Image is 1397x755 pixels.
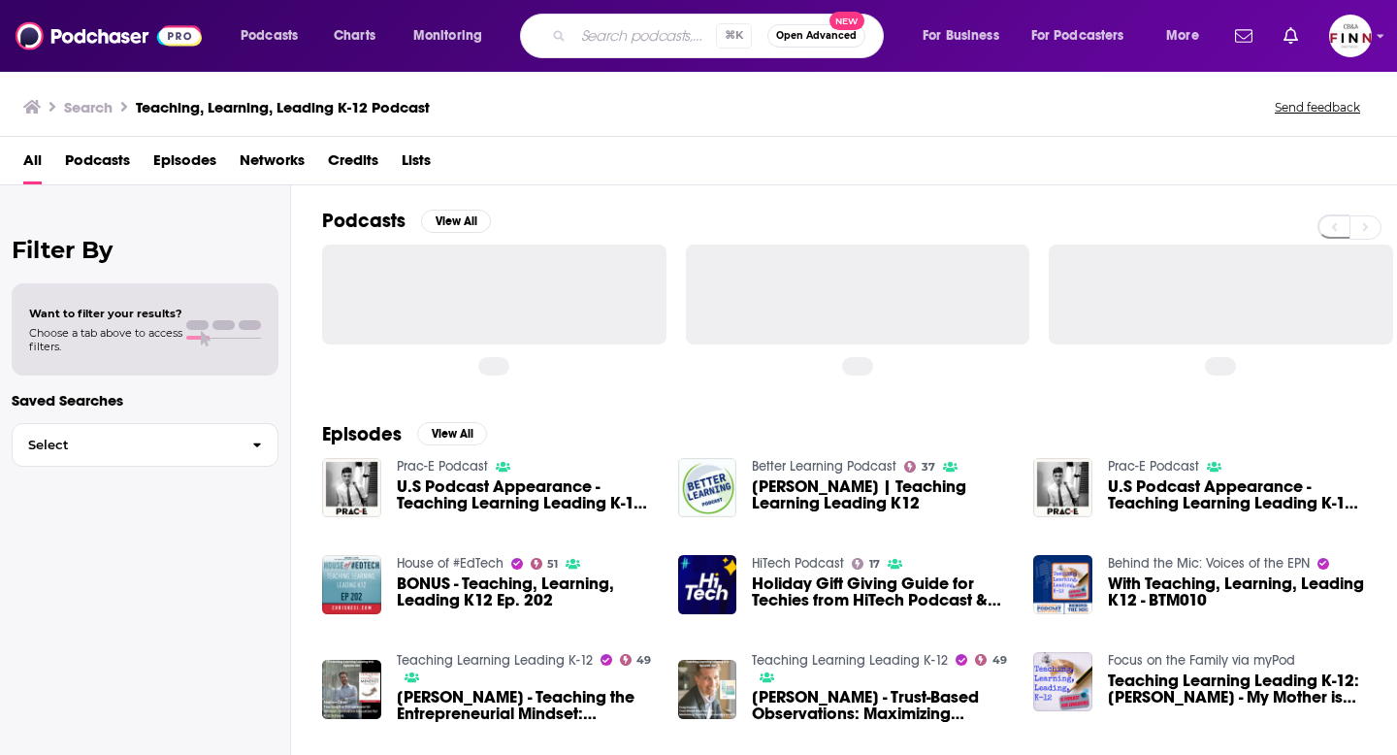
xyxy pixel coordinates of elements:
[752,458,896,475] a: Better Learning Podcast
[1166,22,1199,49] span: More
[322,660,381,719] a: Stephen Carter - Teaching the Entrepreneurial Mindset: Innovative Education for K-12 Schools - 664
[334,22,375,49] span: Charts
[1033,652,1092,711] img: Teaching Learning Leading K-12: Kathleen Bjork - My Mother is Losing Her Memory, and I am Losing ...
[992,656,1007,665] span: 49
[23,145,42,184] a: All
[13,439,237,451] span: Select
[923,22,999,49] span: For Business
[767,24,865,48] button: Open AdvancedNew
[636,656,651,665] span: 49
[547,560,558,569] span: 51
[752,555,844,572] a: HiTech Podcast
[1269,99,1366,115] button: Send feedback
[1108,673,1366,706] span: Teaching Learning Leading K-12: [PERSON_NAME] - My Mother is Losing Her Memory, and I am Losing M...
[1329,15,1372,57] span: Logged in as FINNMadison
[136,98,430,116] h3: Teaching, Learning, Leading K-12 Podcast
[1031,22,1124,49] span: For Podcasters
[1108,555,1310,572] a: Behind the Mic: Voices of the EPN
[573,20,716,51] input: Search podcasts, credits, & more...
[678,458,737,517] img: Dr. Steven Miletto | Teaching Learning Leading K12
[752,575,1010,608] a: Holiday Gift Giving Guide for Techies from HiTech Podcast & Teaching Learning Leading K-12
[322,422,487,446] a: EpisodesView All
[65,145,130,184] a: Podcasts
[16,17,202,54] img: Podchaser - Follow, Share and Rate Podcasts
[1227,19,1260,52] a: Show notifications dropdown
[904,461,935,473] a: 37
[1108,673,1366,706] a: Teaching Learning Leading K-12: Kathleen Bjork - My Mother is Losing Her Memory, and I am Losing ...
[397,478,655,511] a: U.S Podcast Appearance - Teaching Learning Leading K-12 Part 1
[397,555,504,572] a: House of #EdTech
[397,575,655,608] a: BONUS - Teaching, Learning, Leading K12 Ep. 202
[716,23,752,49] span: ⌘ K
[322,458,381,517] img: U.S Podcast Appearance - Teaching Learning Leading K-12 Part 1
[322,555,381,614] img: BONUS - Teaching, Learning, Leading K12 Ep. 202
[153,145,216,184] a: Episodes
[752,652,948,669] a: Teaching Learning Leading K-12
[752,689,1010,722] a: Craig Randall - Trust-Based Observations: Maximizing Teaching and Learning Growth - 392
[64,98,113,116] h3: Search
[321,20,387,51] a: Charts
[678,660,737,719] img: Craig Randall - Trust-Based Observations: Maximizing Teaching and Learning Growth - 392
[752,478,1010,511] span: [PERSON_NAME] | Teaching Learning Leading K12
[531,558,559,570] a: 51
[1108,458,1199,475] a: Prac-E Podcast
[12,391,278,410] p: Saved Searches
[678,555,737,614] img: Holiday Gift Giving Guide for Techies from HiTech Podcast & Teaching Learning Leading K-12
[322,422,402,446] h2: Episodes
[12,423,278,467] button: Select
[240,145,305,184] a: Networks
[1019,20,1153,51] button: open menu
[1108,652,1295,669] a: Focus on the Family via myPod
[241,22,298,49] span: Podcasts
[417,422,487,445] button: View All
[752,478,1010,511] a: Dr. Steven Miletto | Teaching Learning Leading K12
[12,236,278,264] h2: Filter By
[29,307,182,320] span: Want to filter your results?
[922,463,935,472] span: 37
[1108,478,1366,511] a: U.S Podcast Appearance - Teaching Learning Leading K-12 Part 2
[975,654,1007,666] a: 49
[1153,20,1223,51] button: open menu
[1108,575,1366,608] a: With Teaching, Learning, Leading K12 - BTM010
[909,20,1023,51] button: open menu
[829,12,864,30] span: New
[869,560,880,569] span: 17
[752,689,1010,722] span: [PERSON_NAME] - Trust-Based Observations: Maximizing Teaching and Learning Growth - 392
[400,20,507,51] button: open menu
[1329,15,1372,57] img: User Profile
[538,14,902,58] div: Search podcasts, credits, & more...
[397,689,655,722] span: [PERSON_NAME] - Teaching the Entrepreneurial Mindset: Innovative Education for K-12 Schools - 664
[1329,15,1372,57] button: Show profile menu
[1033,555,1092,614] img: With Teaching, Learning, Leading K12 - BTM010
[397,652,593,669] a: Teaching Learning Leading K-12
[620,654,652,666] a: 49
[328,145,378,184] a: Credits
[1033,458,1092,517] img: U.S Podcast Appearance - Teaching Learning Leading K-12 Part 2
[397,458,488,475] a: Prac-E Podcast
[227,20,323,51] button: open menu
[402,145,431,184] a: Lists
[322,209,406,233] h2: Podcasts
[1276,19,1306,52] a: Show notifications dropdown
[852,558,880,570] a: 17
